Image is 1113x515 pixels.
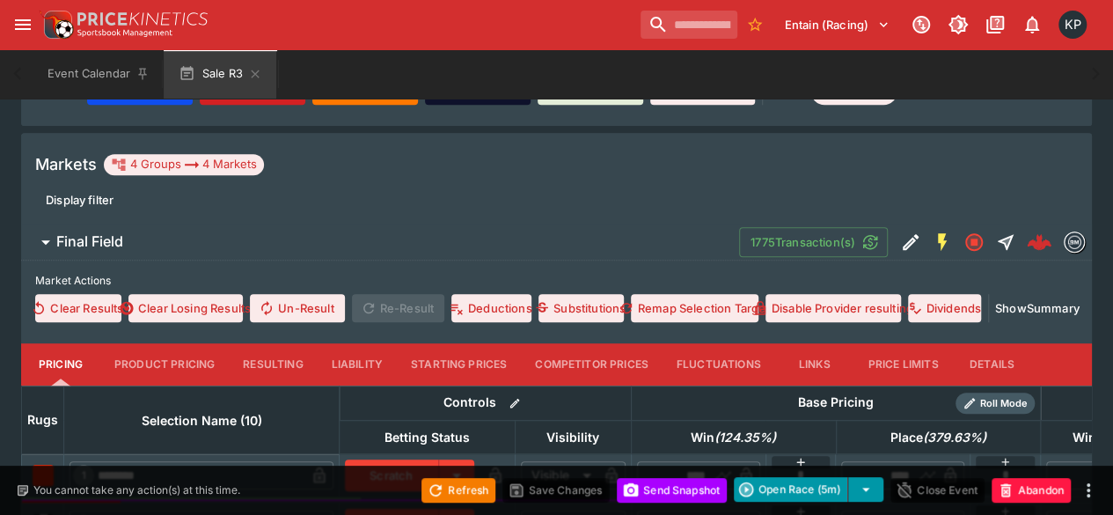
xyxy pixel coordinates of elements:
[77,29,172,37] img: Sportsbook Management
[631,294,759,322] button: Remap Selection Target
[952,343,1031,386] button: Details
[527,427,619,448] span: Visibility
[521,343,663,386] button: Competitor Prices
[956,393,1035,414] div: Show/hide Price Roll mode configuration.
[848,477,883,502] button: select merge strategy
[979,9,1011,40] button: Documentation
[908,294,981,322] button: Dividends
[992,478,1071,503] button: Abandon
[1027,230,1051,254] div: 42df5bde-ccf2-44ac-bd10-2427204a389c
[345,460,439,491] button: Scratch
[871,427,1006,448] span: Place(379.63%)
[973,396,1035,411] span: Roll Mode
[942,9,974,40] button: Toggle light/dark mode
[617,478,727,503] button: Send Snapshot
[1058,11,1087,39] div: Kedar Pandit
[21,224,739,260] button: Final Field
[895,226,926,258] button: Edit Detail
[671,427,795,448] span: Win(124.35%)
[741,11,769,39] button: No Bookmarks
[100,343,229,386] button: Product Pricing
[734,477,883,502] div: split button
[774,11,900,39] button: Select Tenant
[35,294,121,322] button: Clear Results
[250,294,344,322] button: Un-Result
[7,9,39,40] button: open drawer
[996,294,1078,322] button: ShowSummary
[538,294,624,322] button: Substitutions
[39,7,74,42] img: PriceKinetics Logo
[714,427,776,448] em: ( 124.35 %)
[77,12,208,26] img: PriceKinetics
[734,477,848,502] button: Open Race (5m)
[1065,232,1084,252] img: betmakers
[122,410,282,431] span: Selection Name (10)
[663,343,775,386] button: Fluctuations
[33,482,240,498] p: You cannot take any action(s) at this time.
[37,49,160,99] button: Event Calendar
[164,49,276,99] button: Sale R3
[1053,5,1092,44] button: Kedar Pandit
[21,343,100,386] button: Pricing
[1064,232,1085,253] div: betmakers
[340,386,632,420] th: Controls
[35,186,124,214] button: Display filter
[35,268,1078,294] label: Market Actions
[1027,230,1051,254] img: logo-cerberus--red.svg
[128,294,243,322] button: Clear Losing Results
[397,343,521,386] button: Starting Prices
[1016,9,1048,40] button: Notifications
[35,154,97,174] h5: Markets
[1021,224,1057,260] a: 42df5bde-ccf2-44ac-bd10-2427204a389c
[421,478,495,503] button: Refresh
[56,232,123,251] h6: Final Field
[1078,480,1099,501] button: more
[22,386,64,453] th: Rugs
[365,427,489,448] span: Betting Status
[791,392,881,414] div: Base Pricing
[111,154,257,175] div: 4 Groups 4 Markets
[990,226,1021,258] button: Straight
[229,343,317,386] button: Resulting
[451,294,531,322] button: Deductions
[318,343,397,386] button: Liability
[739,227,888,257] button: 1775Transaction(s)
[641,11,737,39] input: search
[521,461,597,489] div: Visible
[923,427,986,448] em: ( 379.63 %)
[765,294,901,322] button: Disable Provider resulting
[503,392,526,415] button: Bulk edit
[926,226,958,258] button: SGM Enabled
[854,343,953,386] button: Price Limits
[963,232,985,253] svg: Closed
[352,294,444,322] span: Re-Result
[958,226,990,258] button: Closed
[775,343,854,386] button: Links
[992,480,1071,497] span: Mark an event as closed and abandoned.
[905,9,937,40] button: Connected to PK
